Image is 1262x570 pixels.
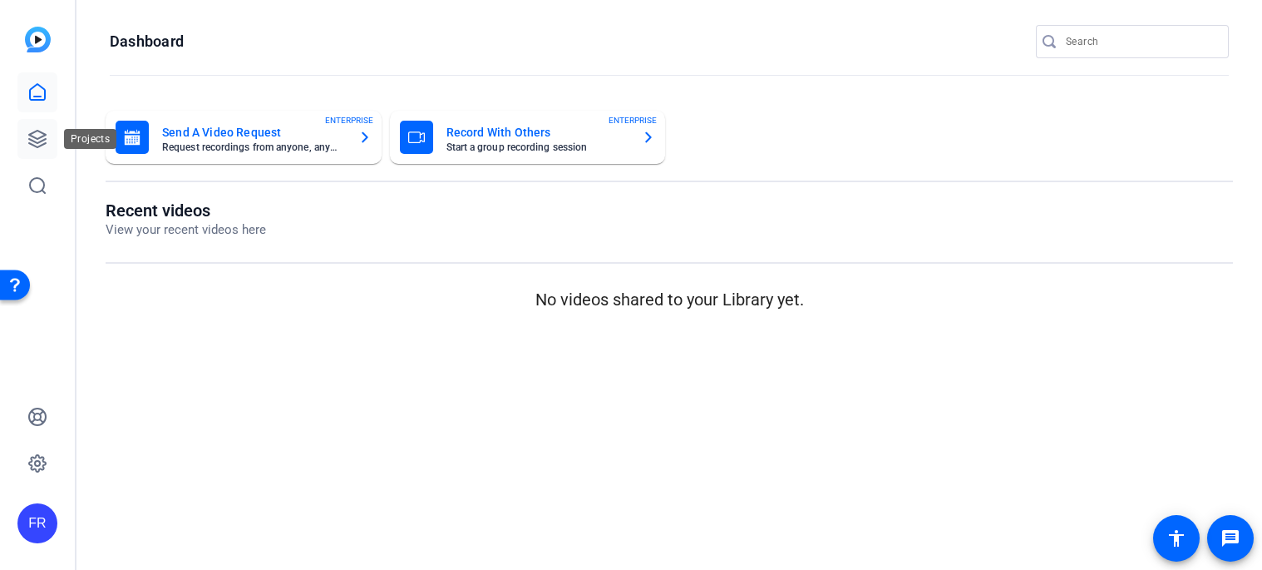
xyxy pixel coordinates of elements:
[325,114,373,126] span: ENTERPRISE
[17,503,57,543] div: FR
[64,129,116,149] div: Projects
[1220,528,1240,548] mat-icon: message
[1166,528,1186,548] mat-icon: accessibility
[609,114,657,126] span: ENTERPRISE
[162,122,345,142] mat-card-title: Send A Video Request
[162,142,345,152] mat-card-subtitle: Request recordings from anyone, anywhere
[106,201,266,221] h1: Recent videos
[25,27,51,52] img: blue-gradient.svg
[446,122,629,142] mat-card-title: Record With Others
[106,221,266,240] p: View your recent videos here
[390,111,666,164] button: Record With OthersStart a group recording sessionENTERPRISE
[1066,32,1215,52] input: Search
[106,111,382,164] button: Send A Video RequestRequest recordings from anyone, anywhereENTERPRISE
[446,142,629,152] mat-card-subtitle: Start a group recording session
[106,287,1233,312] p: No videos shared to your Library yet.
[110,32,184,52] h1: Dashboard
